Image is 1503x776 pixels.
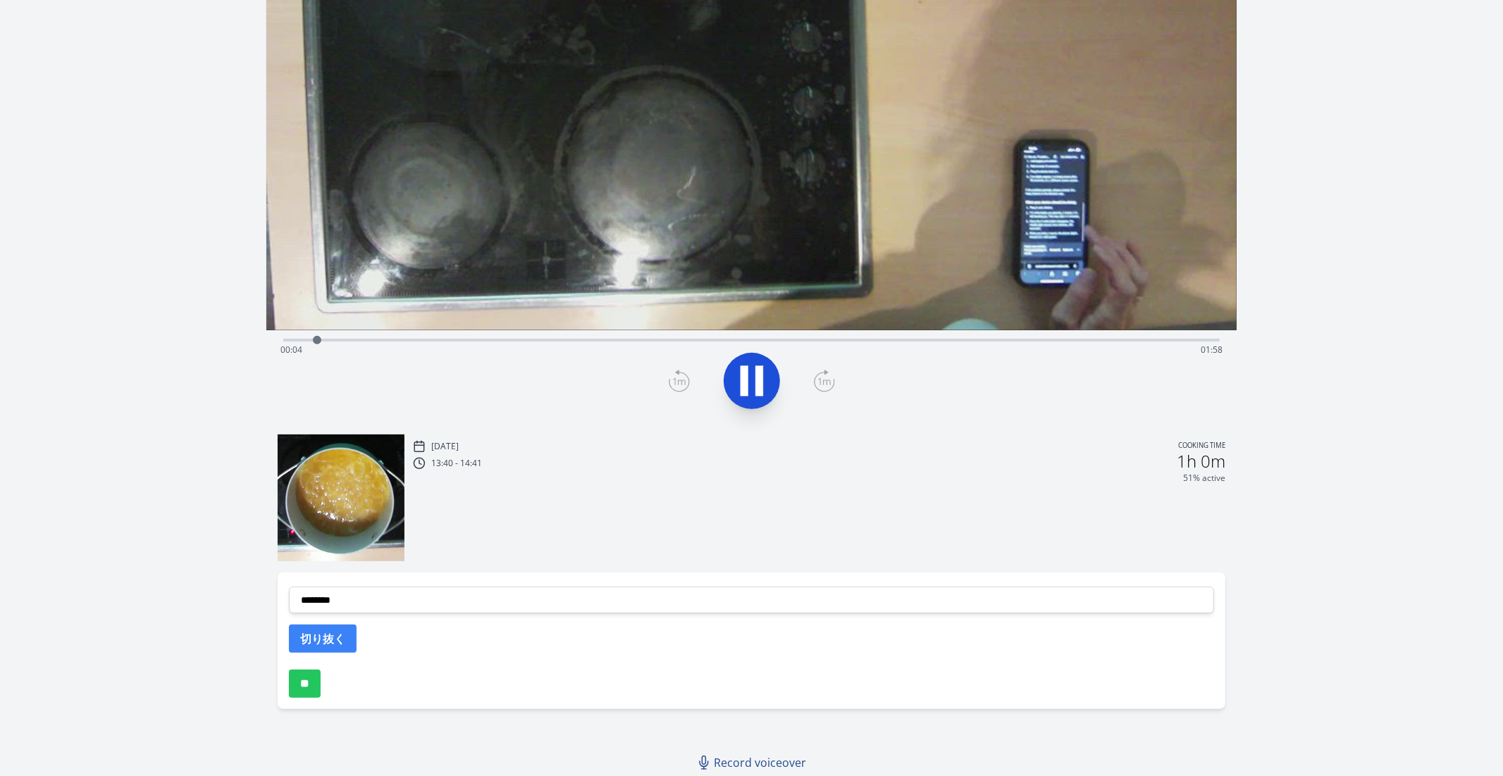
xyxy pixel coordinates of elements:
[1183,473,1225,484] p: 51% active
[1178,440,1225,453] p: Cooking time
[714,754,806,771] span: Record voiceover
[1177,453,1225,470] h2: 1h 0m
[280,344,302,356] span: 00:04
[1201,344,1223,356] span: 01:58
[289,625,357,653] button: 切り抜く
[431,441,459,452] p: [DATE]
[278,434,404,561] img: 250802124125_thumb.jpeg
[431,458,482,469] p: 13:40 - 14:41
